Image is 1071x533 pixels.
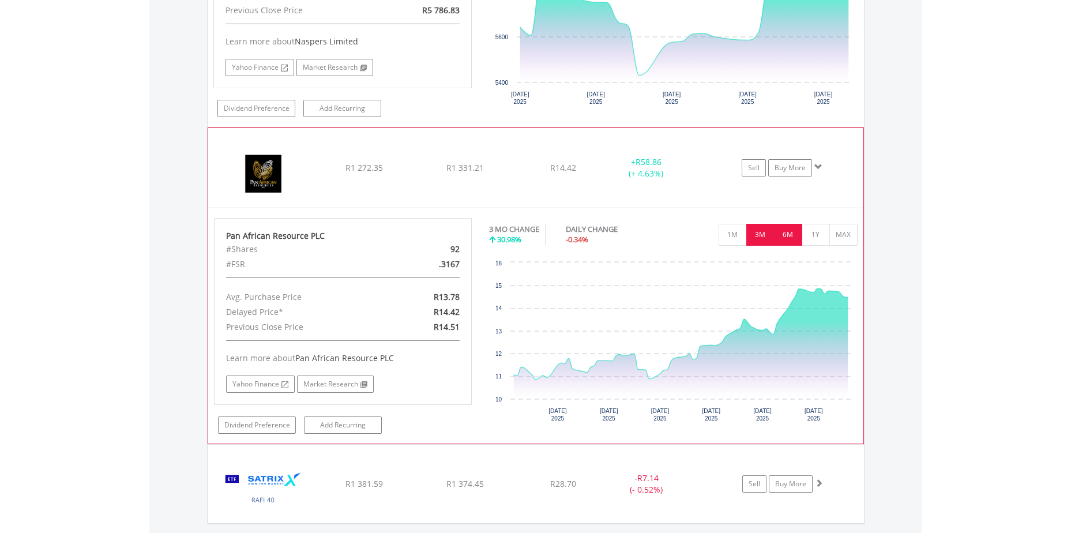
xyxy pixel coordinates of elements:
div: - (- 0.52%) [603,472,690,496]
text: 11 [495,373,502,380]
text: 15 [495,283,502,289]
button: 1M [719,224,747,246]
span: R14.51 [434,321,460,332]
img: EQU.ZA.STXRAF.png [213,459,313,521]
text: 16 [495,260,502,266]
span: R13.78 [434,291,460,302]
text: [DATE] 2025 [814,91,833,105]
div: 92 [385,242,468,257]
span: -0.34% [566,234,588,245]
div: DAILY CHANGE [566,224,658,235]
span: R1 331.21 [446,162,484,173]
button: 6M [774,224,802,246]
a: Yahoo Finance [226,59,294,76]
a: Add Recurring [303,100,381,117]
img: EQU.ZA.PAN.png [214,142,313,205]
button: 3M [746,224,775,246]
a: Yahoo Finance [226,376,295,393]
a: Sell [742,475,766,493]
button: MAX [829,224,858,246]
div: .3167 [385,257,468,272]
a: Buy More [768,159,812,177]
span: R5 786.83 [422,5,460,16]
text: 10 [495,396,502,403]
a: Dividend Preference [217,100,295,117]
div: Pan African Resource PLC [226,230,460,242]
text: [DATE] 2025 [600,408,618,422]
text: 5600 [495,34,509,40]
text: [DATE] 2025 [548,408,567,422]
span: R1 381.59 [345,478,383,489]
text: [DATE] 2025 [805,408,823,422]
a: Add Recurring [304,416,382,434]
div: Learn more about [226,36,460,47]
text: [DATE] 2025 [753,408,772,422]
a: Dividend Preference [218,416,296,434]
text: 12 [495,351,502,357]
a: Market Research [296,59,373,76]
div: Avg. Purchase Price [217,290,385,305]
span: Pan African Resource PLC [295,352,394,363]
span: R1 374.45 [446,478,484,489]
text: [DATE] 2025 [738,91,757,105]
div: + (+ 4.63%) [603,156,689,179]
div: 3 MO CHANGE [489,224,539,235]
span: 30.98% [497,234,521,245]
button: 1Y [802,224,830,246]
text: [DATE] 2025 [511,91,529,105]
a: Sell [742,159,766,177]
div: #Shares [217,242,385,257]
a: Buy More [769,475,813,493]
span: R14.42 [434,306,460,317]
div: Previous Close Price [217,3,385,18]
span: Naspers Limited [295,36,358,47]
text: [DATE] 2025 [587,91,605,105]
div: Previous Close Price [217,320,385,335]
text: 14 [495,305,502,311]
text: [DATE] 2025 [651,408,670,422]
text: [DATE] 2025 [663,91,681,105]
div: Learn more about [226,352,460,364]
text: 5400 [495,80,509,86]
text: 13 [495,328,502,335]
span: R1 272.35 [345,162,383,173]
div: #FSR [217,257,385,272]
span: R28.70 [550,478,576,489]
span: R14.42 [550,162,576,173]
a: Market Research [297,376,374,393]
span: R58.86 [636,156,662,167]
span: R7.14 [637,472,659,483]
div: Chart. Highcharts interactive chart. [489,257,858,430]
svg: Interactive chart [489,257,857,430]
text: [DATE] 2025 [702,408,721,422]
div: Delayed Price* [217,305,385,320]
